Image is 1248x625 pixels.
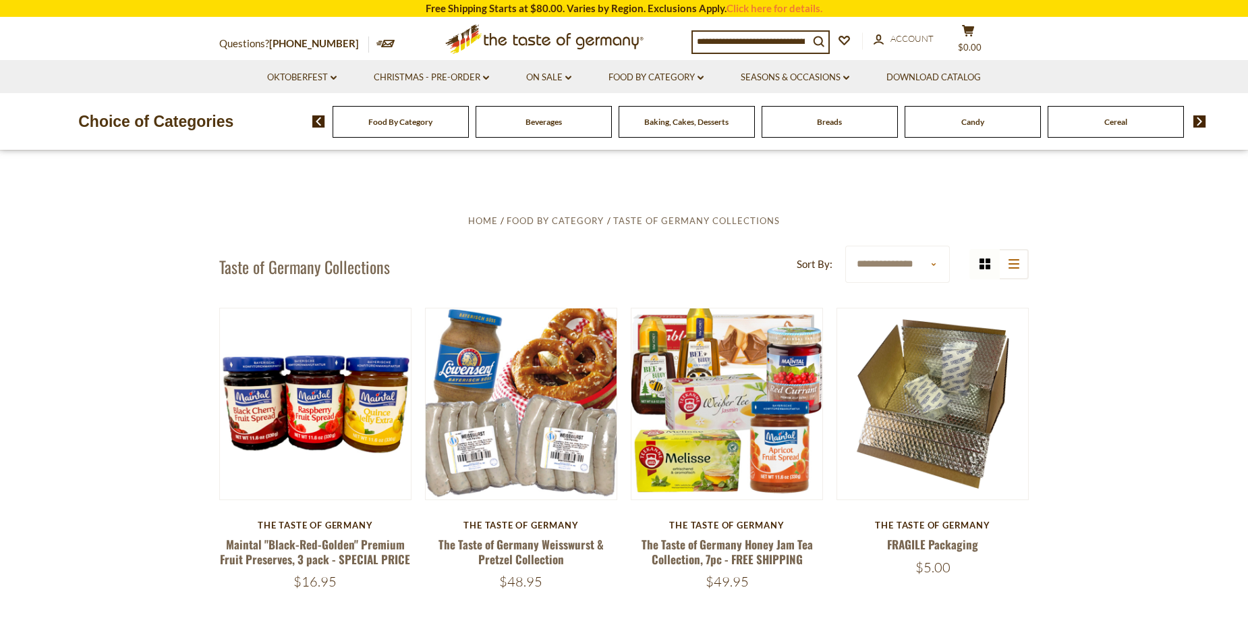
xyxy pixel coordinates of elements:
a: Seasons & Occasions [741,70,849,85]
span: $0.00 [958,42,982,53]
a: Baking, Cakes, Desserts [644,117,729,127]
div: The Taste of Germany [631,520,823,531]
p: Questions? [219,35,369,53]
a: The Taste of Germany Honey Jam Tea Collection, 7pc - FREE SHIPPING [642,536,813,567]
img: The Taste of Germany Honey Jam Tea Collection, 7pc - FREE SHIPPING [631,308,822,499]
a: Candy [961,117,984,127]
a: Food By Category [608,70,704,85]
span: $48.95 [499,573,542,590]
a: Maintal "Black-Red-Golden" Premium Fruit Preserves, 3 pack - SPECIAL PRICE [220,536,410,567]
span: $5.00 [915,559,951,576]
a: Breads [817,117,842,127]
a: The Taste of Germany Weisswurst & Pretzel Collection [438,536,604,567]
span: $16.95 [293,573,337,590]
button: $0.00 [948,24,988,58]
div: The Taste of Germany [219,520,412,531]
img: FRAGILE Packaging [837,308,1028,499]
a: [PHONE_NUMBER] [269,37,359,49]
div: The Taste of Germany [836,520,1029,531]
img: previous arrow [312,115,325,128]
label: Sort By: [797,256,832,273]
a: Food By Category [507,215,604,226]
a: Account [874,32,934,47]
a: Beverages [526,117,562,127]
img: Maintal "Black-Red-Golden" Premium Fruit Preserves, 3 pack - SPECIAL PRICE [220,308,411,499]
a: Food By Category [368,117,432,127]
h1: Taste of Germany Collections [219,256,390,277]
div: The Taste of Germany [425,520,617,531]
img: next arrow [1193,115,1206,128]
img: The Taste of Germany Weisswurst & Pretzel Collection [426,308,617,499]
a: Download Catalog [886,70,981,85]
a: Click here for details. [727,2,822,14]
a: Christmas - PRE-ORDER [374,70,489,85]
a: Taste of Germany Collections [613,215,780,226]
a: Cereal [1104,117,1127,127]
span: Account [890,33,934,44]
a: Oktoberfest [267,70,337,85]
a: FRAGILE Packaging [887,536,978,553]
a: On Sale [526,70,571,85]
span: $49.95 [706,573,749,590]
a: Home [468,215,498,226]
